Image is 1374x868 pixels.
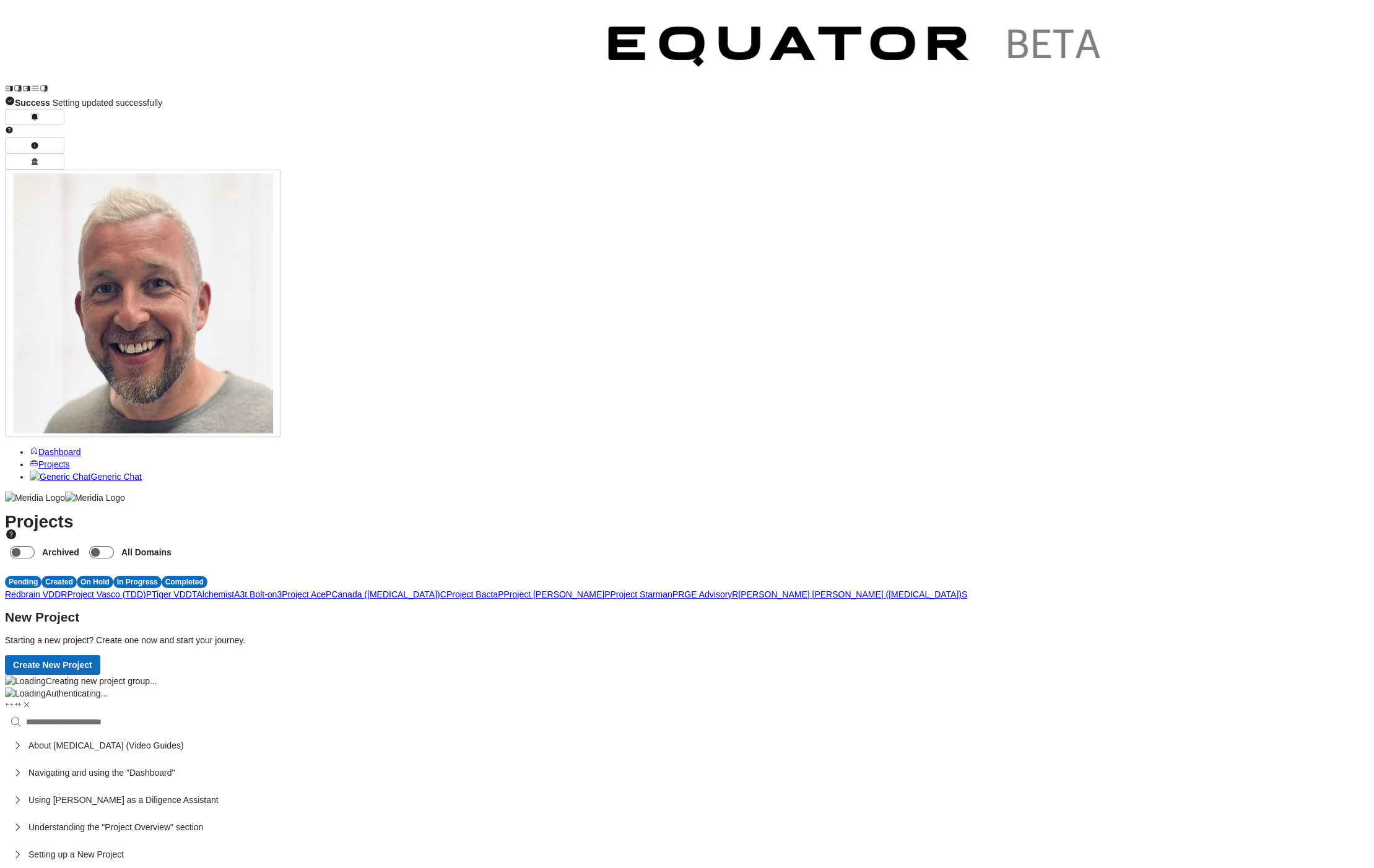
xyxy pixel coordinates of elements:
[196,589,240,599] a: AlchemistA
[30,447,81,457] a: Dashboard
[61,589,67,599] span: R
[90,472,141,482] span: Generic Chat
[240,589,282,599] a: 3t Bolt-on3
[331,589,446,599] a: Canada ([MEDICAL_DATA])C
[446,589,504,599] a: Project BactaP
[67,589,152,599] a: Project Vasco (TDD)P
[498,589,503,599] span: P
[5,687,46,700] img: Loading
[5,814,1369,841] button: Understanding the "Project Overview" section
[15,98,162,108] span: Setting updated successfully
[5,732,1369,759] button: About [MEDICAL_DATA] (Video Guides)
[5,675,46,687] img: Loading
[146,589,152,599] span: P
[65,492,125,504] img: Meridia Logo
[326,589,331,599] span: P
[38,447,81,457] span: Dashboard
[5,841,1369,868] button: Setting up a New Project
[5,516,1369,563] h1: Projects
[604,589,610,599] span: P
[738,589,967,599] a: [PERSON_NAME] [PERSON_NAME] ([MEDICAL_DATA])S
[13,173,273,433] img: Profile Icon
[672,589,678,599] span: P
[5,759,1369,786] button: Navigating and using the "Dashboard"
[162,576,207,588] div: Completed
[192,589,197,599] span: T
[5,611,1369,623] h2: New Project
[234,589,240,599] span: A
[38,459,70,469] span: Projects
[503,589,610,599] a: Project [PERSON_NAME]P
[15,98,50,108] strong: Success
[440,589,446,599] span: C
[46,676,157,686] span: Creating new project group...
[282,589,331,599] a: Project AceP
[5,492,65,504] img: Meridia Logo
[46,688,108,698] span: Authenticating...
[277,589,282,599] span: 3
[678,589,738,599] a: RGE AdvisoryR
[610,589,678,599] a: Project StarmanP
[30,459,70,469] a: Projects
[119,541,176,563] label: All Domains
[40,541,84,563] label: Archived
[587,5,1126,93] img: Customer Logo
[152,589,196,599] a: Tiger VDDT
[30,472,142,482] a: Generic ChatGeneric Chat
[5,655,100,675] button: Create New Project
[732,589,738,599] span: R
[41,576,77,588] div: Created
[113,576,162,588] div: In Progress
[48,5,587,93] img: Customer Logo
[5,576,41,588] div: Pending
[5,786,1369,814] button: Using [PERSON_NAME] as a Diligence Assistant
[77,576,113,588] div: On Hold
[30,471,90,483] img: Generic Chat
[5,589,67,599] a: Redbrain VDDR
[5,634,1369,646] p: Starting a new project? Create one now and start your journey.
[962,589,967,599] span: S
